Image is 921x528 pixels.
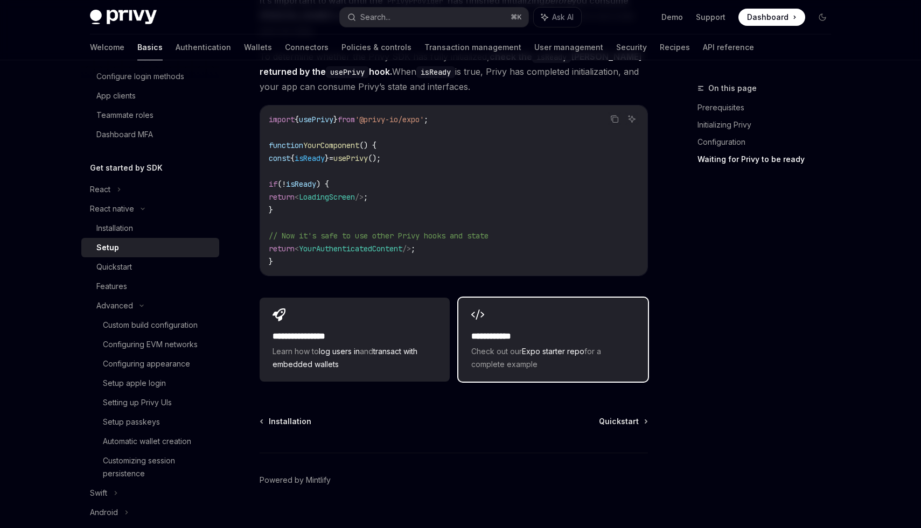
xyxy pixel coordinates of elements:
div: React [90,183,110,196]
a: Waiting for Privy to be ready [697,151,840,168]
span: if [269,179,277,189]
a: Customizing session persistence [81,451,219,483]
div: Setup passkeys [103,416,160,428]
a: Automatic wallet creation [81,432,219,451]
span: '@privy-io/expo' [355,115,424,124]
div: Swift [90,487,107,499]
div: Android [90,506,118,519]
span: // Now it's safe to use other Privy hooks and state [269,231,489,241]
span: Dashboard [747,12,789,23]
span: function [269,140,303,150]
div: App clients [96,89,136,102]
code: isReady [416,66,455,78]
div: Configuring appearance [103,357,190,370]
div: Features [96,280,127,293]
span: Learn how to and [273,345,436,371]
span: import [269,115,295,124]
a: Setup apple login [81,374,219,393]
div: Setup apple login [103,377,166,390]
span: } [269,257,273,266]
img: dark logo [90,10,157,25]
a: Welcome [90,34,124,60]
a: User management [534,34,603,60]
div: Custom build configuration [103,319,198,332]
a: Authentication [176,34,231,60]
a: Configuring appearance [81,354,219,374]
a: Quickstart [81,257,219,277]
a: Connectors [285,34,329,60]
button: Toggle dark mode [814,9,831,26]
span: } [325,153,329,163]
span: ! [282,179,286,189]
button: Copy the contents from the code block [608,112,622,126]
a: Transaction management [424,34,521,60]
span: ( [277,179,282,189]
div: Advanced [96,299,133,312]
div: Installation [96,222,133,235]
span: /> [402,244,411,254]
div: Search... [360,11,390,24]
a: Security [616,34,647,60]
div: React native [90,202,134,215]
h5: Get started by SDK [90,161,163,174]
span: usePrivy [299,115,333,124]
a: Support [696,12,725,23]
a: Recipes [660,34,690,60]
span: } [269,205,273,215]
div: Quickstart [96,261,132,273]
div: Teammate roles [96,109,153,122]
div: Configuring EVM networks [103,338,198,351]
span: Check out our for a complete example [471,345,635,371]
a: Quickstart [599,416,647,427]
button: Search...⌘K [340,8,528,27]
a: Powered by Mintlify [260,475,331,485]
span: YourComponent [303,140,359,150]
span: usePrivy [333,153,368,163]
a: **** **** **Check out ourExpo starter repofor a complete example [458,298,648,382]
div: Setting up Privy UIs [103,396,172,409]
span: < [295,244,299,254]
span: = [329,153,333,163]
span: ) { [316,179,329,189]
a: Installation [81,219,219,238]
a: Installation [261,416,311,427]
a: Policies & controls [341,34,411,60]
span: ; [411,244,415,254]
span: On this page [708,82,757,95]
a: **** **** **** *Learn how tolog users inandtransact with embedded wallets [260,298,449,382]
div: Dashboard MFA [96,128,153,141]
a: Prerequisites [697,99,840,116]
a: Expo starter repo [522,347,584,356]
span: < [295,192,299,202]
a: API reference [703,34,754,60]
a: Wallets [244,34,272,60]
a: Teammate roles [81,105,219,125]
span: { [290,153,295,163]
span: isReady [286,179,316,189]
span: return [269,244,295,254]
a: Setup passkeys [81,412,219,432]
span: (); [368,153,381,163]
span: return [269,192,295,202]
span: /> [355,192,364,202]
span: Ask AI [552,12,574,23]
a: Custom build configuration [81,315,219,335]
a: Setup [81,238,219,257]
code: usePrivy [326,66,369,78]
a: Dashboard [738,9,805,26]
a: Configuring EVM networks [81,335,219,354]
a: App clients [81,86,219,105]
button: Ask AI [534,8,581,27]
span: Installation [269,416,311,427]
a: log users in [319,347,360,356]
span: const [269,153,290,163]
div: Customizing session persistence [103,454,213,480]
div: Setup [96,241,119,254]
span: YourAuthenticatedContent [299,244,402,254]
span: ; [424,115,428,124]
a: Dashboard MFA [81,125,219,144]
span: } [333,115,338,124]
span: Quickstart [599,416,639,427]
span: ⌘ K [511,13,522,22]
button: Ask AI [625,112,639,126]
